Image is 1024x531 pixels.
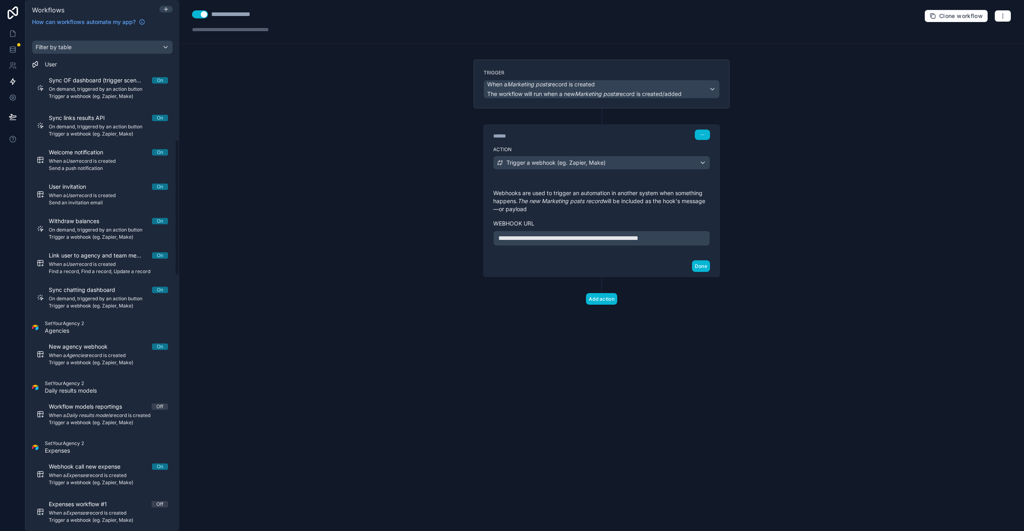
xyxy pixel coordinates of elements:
label: Trigger [484,70,720,76]
span: The workflow will run when a new record is created/added [487,90,682,97]
span: When a record is created [487,80,595,88]
em: Marketing posts [507,81,550,88]
label: Action [493,146,710,153]
span: Clone workflow [939,12,983,20]
button: When aMarketing postsrecord is createdThe workflow will run when a newMarketing postsrecord is cr... [484,80,720,98]
span: Trigger a webhook (eg. Zapier, Make) [506,159,606,167]
em: Marketing posts [575,90,618,97]
a: How can workflows automate my app? [29,18,148,26]
span: How can workflows automate my app? [32,18,136,26]
button: Add action [586,293,617,305]
button: Clone workflow [924,10,988,22]
label: Webhook url [493,220,710,228]
button: Trigger a webhook (eg. Zapier, Make) [493,156,710,170]
p: Webhooks are used to trigger an automation in another system when something happens. will be incl... [493,189,710,213]
span: Workflows [32,6,64,14]
em: The new Marketing posts record [518,198,603,204]
button: Done [692,260,710,272]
